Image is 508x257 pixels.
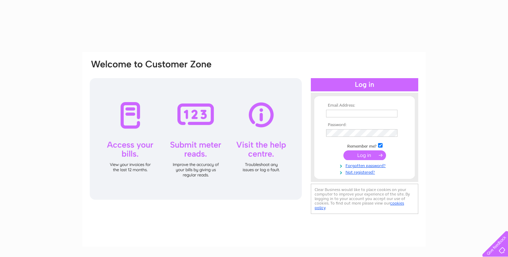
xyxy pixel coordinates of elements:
[324,103,405,108] th: Email Address:
[315,201,404,210] a: cookies policy
[324,123,405,127] th: Password:
[326,168,405,175] a: Not registered?
[324,142,405,149] td: Remember me?
[326,162,405,168] a: Forgotten password?
[343,150,386,160] input: Submit
[311,184,418,214] div: Clear Business would like to place cookies on your computer to improve your experience of the sit...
